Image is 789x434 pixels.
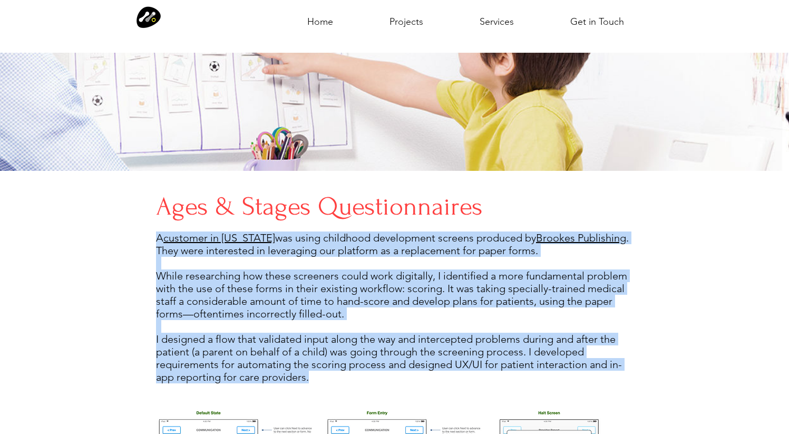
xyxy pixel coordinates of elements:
p: I designed a flow that validated input along the way and intercepted problems during and after th... [156,333,633,383]
a: Projects [362,4,452,30]
nav: Site [279,4,652,30]
p: Services [475,4,518,39]
h4: Ages & Stages Questionnaires [156,192,633,221]
p: A was using childhood development screens produced by . They were interested in leveraging our pl... [156,232,633,257]
a: Brookes Publishing [536,232,626,244]
img: Modular Logo icon only.png [137,5,161,28]
p: Home [303,4,337,39]
p: Get in Touch [566,4,628,39]
a: Services [452,4,542,30]
p: Projects [385,4,427,39]
p: While researching how these screeners could work digitally, I identified a more fundamental probl... [156,269,633,320]
a: customer in [US_STATE] [163,232,275,244]
a: Get in Touch [542,4,652,30]
a: Home [279,4,362,30]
